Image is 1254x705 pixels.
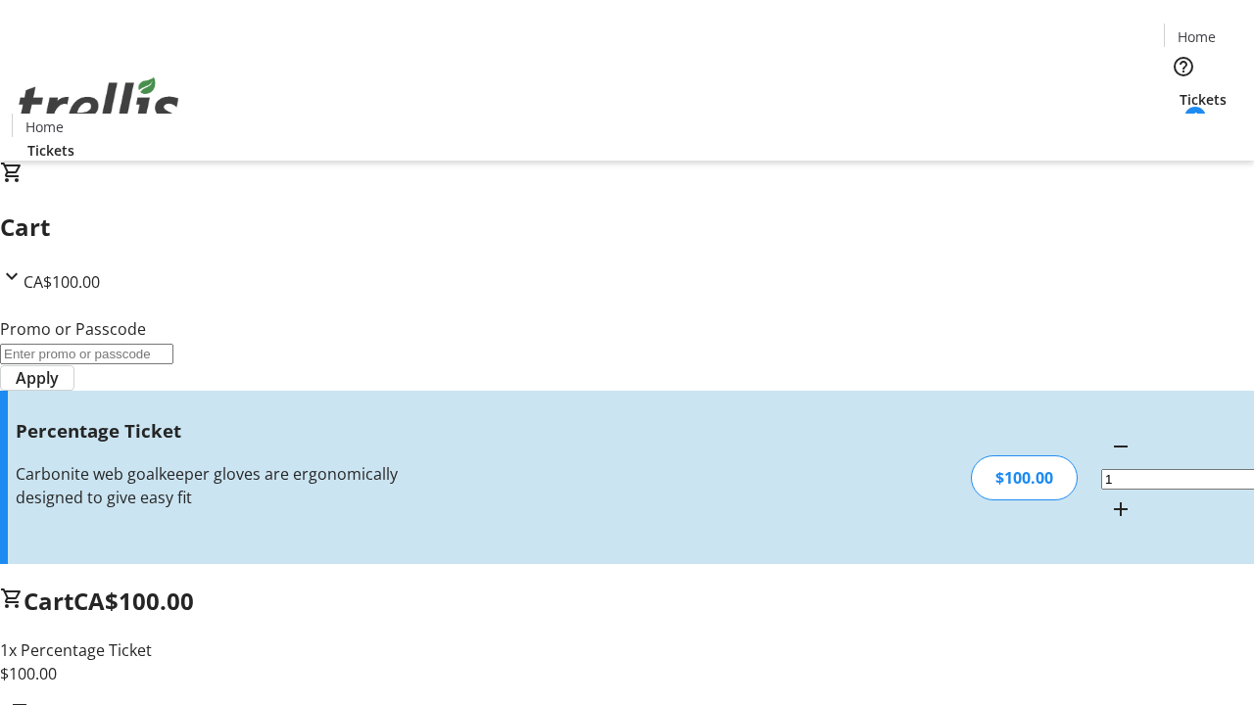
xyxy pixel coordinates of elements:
img: Orient E2E Organization 5VlIFcayl0's Logo [12,56,186,154]
a: Home [1165,26,1228,47]
a: Tickets [12,140,90,161]
a: Home [13,117,75,137]
div: Carbonite web goalkeeper gloves are ergonomically designed to give easy fit [16,462,444,509]
span: Apply [16,366,59,390]
button: Increment by one [1101,490,1140,529]
span: Home [25,117,64,137]
span: Home [1178,26,1216,47]
button: Cart [1164,110,1203,149]
span: Tickets [27,140,74,161]
button: Help [1164,47,1203,86]
h3: Percentage Ticket [16,417,444,445]
button: Decrement by one [1101,427,1140,466]
span: CA$100.00 [73,585,194,617]
div: $100.00 [971,455,1078,500]
a: Tickets [1164,89,1242,110]
span: CA$100.00 [24,271,100,293]
span: Tickets [1180,89,1227,110]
